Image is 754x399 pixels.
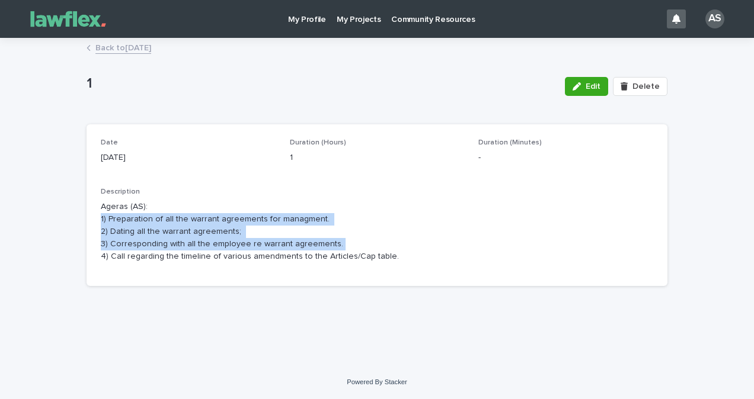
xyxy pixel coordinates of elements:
span: Duration (Hours) [290,139,346,146]
span: Delete [632,82,660,91]
button: Delete [613,77,667,96]
p: 1 [290,152,465,164]
span: Duration (Minutes) [478,139,542,146]
img: Gnvw4qrBSHOAfo8VMhG6 [24,7,113,31]
div: AS [705,9,724,28]
p: 1 [87,75,555,92]
p: Ageras (AS): 1) Preparation of all the warrant agreements for managment. 2) Dating all the warran... [101,201,653,262]
button: Edit [565,77,608,96]
p: [DATE] [101,152,276,164]
span: Description [101,188,140,195]
span: Date [101,139,118,146]
a: Powered By Stacker [347,378,407,385]
span: Edit [586,82,600,91]
p: - [478,152,653,164]
a: Back to[DATE] [95,40,151,54]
